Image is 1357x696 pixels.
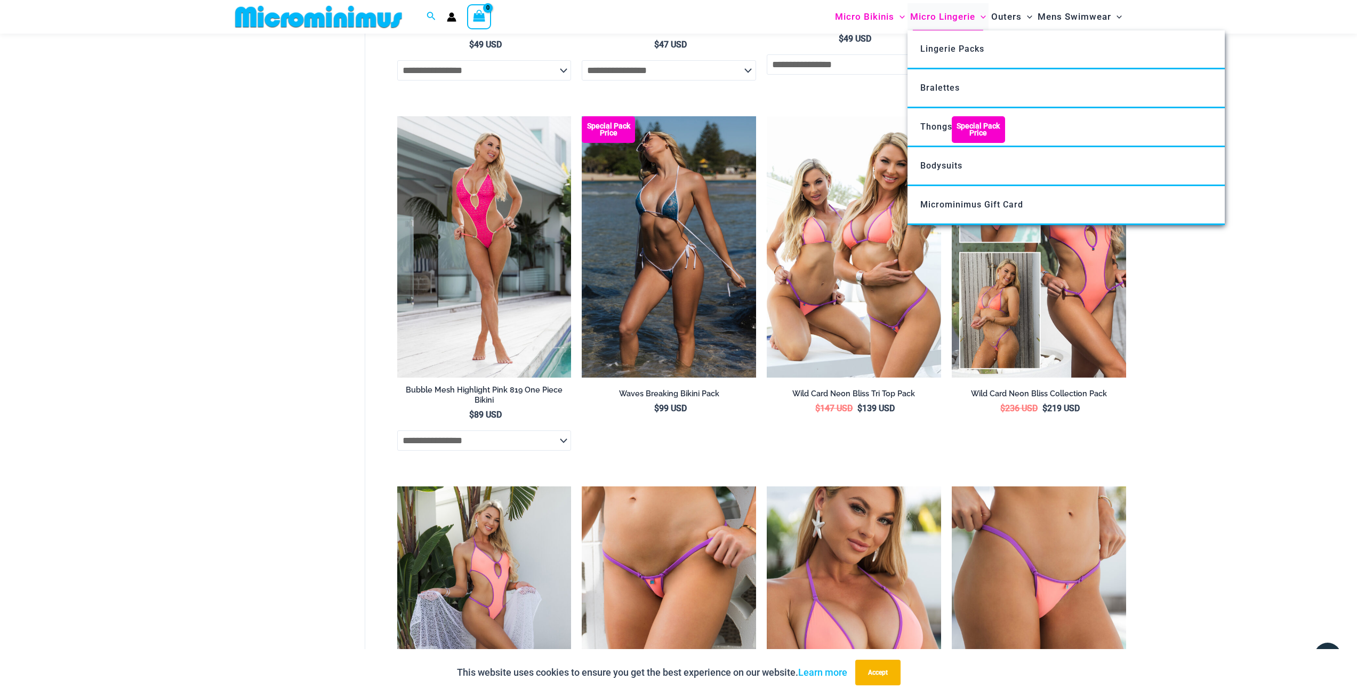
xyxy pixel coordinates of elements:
p: This website uses cookies to ensure you get the best experience on our website. [457,665,847,681]
a: OutersMenu ToggleMenu Toggle [989,3,1035,30]
span: $ [857,403,862,413]
span: Bodysuits [920,161,962,171]
a: Waves Breaking Ocean 312 Top 456 Bottom 08 Waves Breaking Ocean 312 Top 456 Bottom 04Waves Breaki... [582,116,756,378]
a: Bralettes [908,69,1225,108]
bdi: 49 USD [839,34,871,44]
span: Menu Toggle [1022,3,1032,30]
bdi: 236 USD [1000,403,1038,413]
a: Bubble Mesh Highlight Pink 819 One Piece Bikini [397,385,572,409]
a: Microminimus Gift Card [908,186,1225,225]
h2: Bubble Mesh Highlight Pink 819 One Piece Bikini [397,385,572,405]
nav: Site Navigation [831,2,1127,32]
span: Outers [991,3,1022,30]
span: $ [839,34,844,44]
span: $ [815,403,820,413]
a: Bodysuits [908,147,1225,186]
img: Wild Card Neon Bliss Tri Top Pack [767,116,941,378]
img: MM SHOP LOGO FLAT [231,5,406,29]
a: Wild Card Neon Bliss Collection Pack [952,389,1126,403]
a: Micro BikinisMenu ToggleMenu Toggle [832,3,908,30]
span: $ [469,410,474,420]
span: Menu Toggle [894,3,905,30]
a: Search icon link [427,10,436,23]
span: $ [469,39,474,50]
span: Mens Swimwear [1038,3,1111,30]
a: Bubble Mesh Highlight Pink 819 One Piece 01Bubble Mesh Highlight Pink 819 One Piece 03Bubble Mesh... [397,116,572,378]
a: Micro LingerieMenu ToggleMenu Toggle [908,3,989,30]
span: Microminimus Gift Card [920,199,1023,210]
a: Thongs [908,108,1225,147]
a: Collection Pack (7) Collection Pack B (1)Collection Pack B (1) [952,116,1126,378]
b: Special Pack Price [582,123,635,137]
a: Account icon link [447,12,456,22]
span: Menu Toggle [975,3,986,30]
b: Special Pack Price [952,123,1005,137]
a: Waves Breaking Bikini Pack [582,389,756,403]
span: $ [654,403,659,413]
h2: Wild Card Neon Bliss Tri Top Pack [767,389,941,399]
a: View Shopping Cart, empty [467,4,492,29]
span: Bralettes [920,83,960,93]
bdi: 49 USD [469,39,502,50]
span: Micro Bikinis [835,3,894,30]
bdi: 219 USD [1042,403,1080,413]
span: Lingerie Packs [920,44,984,54]
a: Lingerie Packs [908,30,1225,69]
h2: Waves Breaking Bikini Pack [582,389,756,399]
span: $ [1000,403,1005,413]
span: Menu Toggle [1111,3,1122,30]
a: Learn more [798,667,847,678]
img: Waves Breaking Ocean 312 Top 456 Bottom 08 [582,116,756,378]
span: Thongs [920,122,952,132]
span: $ [654,39,659,50]
span: Micro Lingerie [910,3,975,30]
img: Bubble Mesh Highlight Pink 819 One Piece 01 [397,116,572,378]
bdi: 99 USD [654,403,687,413]
bdi: 139 USD [857,403,895,413]
img: Collection Pack (7) [952,116,1126,378]
span: $ [1042,403,1047,413]
bdi: 47 USD [654,39,687,50]
h2: Wild Card Neon Bliss Collection Pack [952,389,1126,399]
button: Accept [855,660,901,685]
a: Mens SwimwearMenu ToggleMenu Toggle [1035,3,1125,30]
bdi: 147 USD [815,403,853,413]
a: Wild Card Neon Bliss Tri Top Pack [767,389,941,403]
bdi: 89 USD [469,410,502,420]
a: Wild Card Neon Bliss Tri Top PackWild Card Neon Bliss Tri Top Pack BWild Card Neon Bliss Tri Top ... [767,116,941,378]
